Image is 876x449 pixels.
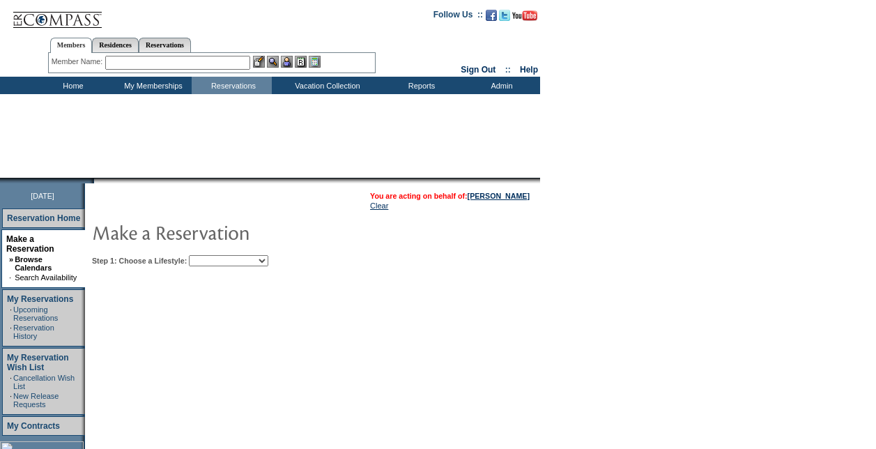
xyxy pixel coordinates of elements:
a: Help [520,65,538,75]
td: Reservations [192,77,272,94]
img: b_edit.gif [253,56,265,68]
span: You are acting on behalf of: [370,192,530,200]
img: pgTtlMakeReservation.gif [92,218,371,246]
td: · [9,273,13,282]
td: Admin [460,77,540,94]
span: :: [505,65,511,75]
a: Residences [92,38,139,52]
a: New Release Requests [13,392,59,409]
img: b_calculator.gif [309,56,321,68]
a: My Reservations [7,294,73,304]
img: Impersonate [281,56,293,68]
a: Reservations [139,38,191,52]
td: Home [31,77,112,94]
img: View [267,56,279,68]
a: Subscribe to our YouTube Channel [512,14,537,22]
a: My Reservation Wish List [7,353,69,372]
a: Follow us on Twitter [499,14,510,22]
a: Search Availability [15,273,77,282]
img: promoShadowLeftCorner.gif [89,178,94,183]
a: Make a Reservation [6,234,54,254]
td: Reports [380,77,460,94]
a: Clear [370,201,388,210]
b: » [9,255,13,264]
img: Subscribe to our YouTube Channel [512,10,537,21]
a: Reservation Home [7,213,80,223]
span: [DATE] [31,192,54,200]
img: Become our fan on Facebook [486,10,497,21]
a: Members [50,38,93,53]
a: Browse Calendars [15,255,52,272]
img: blank.gif [94,178,95,183]
td: Vacation Collection [272,77,380,94]
td: Follow Us :: [433,8,483,25]
img: Reservations [295,56,307,68]
td: · [10,305,12,322]
td: · [10,392,12,409]
a: My Contracts [7,421,60,431]
td: My Memberships [112,77,192,94]
a: Sign Out [461,65,495,75]
a: [PERSON_NAME] [468,192,530,200]
a: Cancellation Wish List [13,374,75,390]
img: Follow us on Twitter [499,10,510,21]
a: Upcoming Reservations [13,305,58,322]
td: · [10,374,12,390]
div: Member Name: [52,56,105,68]
td: · [10,324,12,340]
a: Reservation History [13,324,54,340]
a: Become our fan on Facebook [486,14,497,22]
b: Step 1: Choose a Lifestyle: [92,257,187,265]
